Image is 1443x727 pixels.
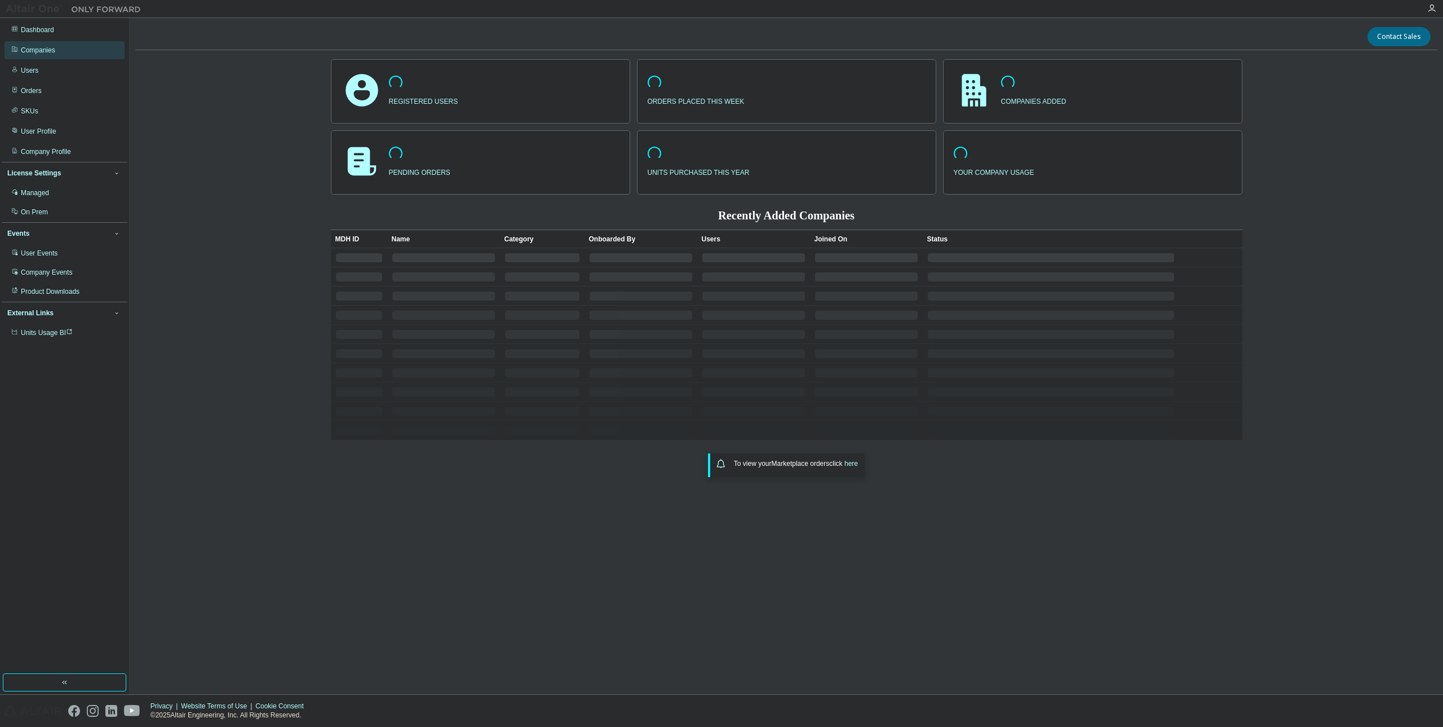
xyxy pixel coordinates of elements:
div: Company Profile [21,147,71,156]
h2: Recently Added Companies [331,208,1242,223]
div: Joined On [815,230,918,248]
p: © 2025 Altair Engineering, Inc. All Rights Reserved. [151,711,311,720]
span: Units Usage BI [21,329,73,337]
div: Cookie Consent [255,702,310,711]
p: companies added [1001,94,1066,107]
div: Product Downloads [21,287,79,296]
div: Onboarded By [589,230,693,248]
a: here [844,460,858,468]
div: Orders [21,86,42,95]
img: altair_logo.svg [3,705,61,717]
div: Company Events [21,268,72,277]
div: License Settings [7,169,61,178]
div: Events [7,229,29,238]
div: SKUs [21,107,38,116]
div: Users [21,66,38,75]
div: Users [702,230,805,248]
img: youtube.svg [124,705,140,717]
p: your company usage [954,165,1034,178]
img: Altair One [6,3,147,15]
div: User Profile [21,127,56,136]
div: Website Terms of Use [181,702,255,711]
em: Marketplace orders [772,460,830,468]
button: Contact Sales [1367,27,1431,46]
div: User Events [21,249,57,258]
p: pending orders [389,165,450,178]
p: orders placed this week [648,94,745,107]
div: On Prem [21,208,48,217]
div: Managed [21,188,49,197]
img: facebook.svg [68,705,80,717]
span: To view your click [734,460,858,468]
div: Status [927,230,1175,248]
p: registered users [389,94,458,107]
div: External Links [7,309,54,318]
div: MDH ID [335,230,383,248]
p: units purchased this year [648,165,750,178]
div: Name [392,230,495,248]
div: Privacy [151,702,181,711]
div: Dashboard [21,25,54,34]
img: instagram.svg [87,705,99,717]
div: Category [504,230,580,248]
img: linkedin.svg [105,705,117,717]
div: Companies [21,46,55,55]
